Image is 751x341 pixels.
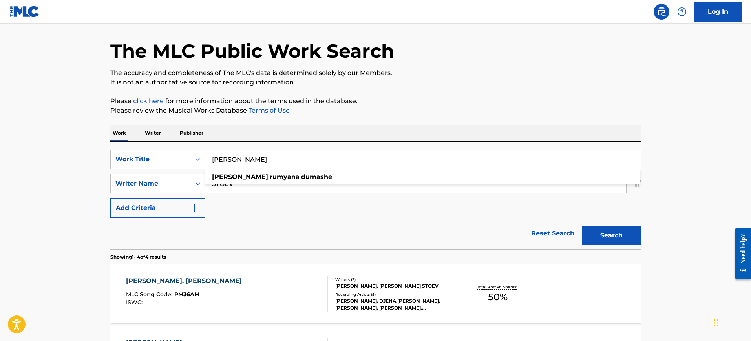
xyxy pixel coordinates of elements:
[190,203,199,213] img: 9d2ae6d4665cec9f34b9.svg
[110,68,641,78] p: The accuracy and completeness of The MLC's data is determined solely by our Members.
[126,291,174,298] span: MLC Song Code :
[174,291,199,298] span: PM36AM
[110,106,641,115] p: Please review the Musical Works Database
[133,97,164,105] a: click here
[714,311,719,335] div: Drag
[694,2,742,22] a: Log In
[654,4,669,20] a: Public Search
[657,7,666,16] img: search
[115,155,186,164] div: Work Title
[301,173,332,181] strong: dumashe
[177,125,206,141] p: Publisher
[110,125,128,141] p: Work
[527,225,578,242] a: Reset Search
[126,299,144,306] span: ISWC :
[335,283,454,290] div: [PERSON_NAME], [PERSON_NAME] STOEV
[270,173,300,181] strong: rumyana
[126,276,246,286] div: [PERSON_NAME], [PERSON_NAME]
[677,7,687,16] img: help
[712,303,751,341] iframe: Chat Widget
[110,253,166,261] p: Showing 1 - 4 of 4 results
[335,292,454,297] div: Recording Artists ( 5 )
[110,97,641,106] p: Please for more information about the terms used in the database.
[268,173,270,181] span: ,
[729,222,751,285] iframe: Resource Center
[335,277,454,283] div: Writers ( 2 )
[9,6,40,17] img: MLC Logo
[110,39,394,63] h1: The MLC Public Work Search
[477,284,519,290] p: Total Known Shares:
[143,125,163,141] p: Writer
[212,173,268,181] strong: [PERSON_NAME]
[110,78,641,87] p: It is not an authoritative source for recording information.
[110,264,641,323] a: [PERSON_NAME], [PERSON_NAME]MLC Song Code:PM36AMISWC:Writers (2)[PERSON_NAME], [PERSON_NAME] STOE...
[110,198,205,218] button: Add Criteria
[335,297,454,312] div: [PERSON_NAME], DJENA,[PERSON_NAME], [PERSON_NAME], [PERSON_NAME], [PERSON_NAME]
[582,226,641,245] button: Search
[674,4,690,20] div: Help
[488,290,508,304] span: 50 %
[247,107,290,114] a: Terms of Use
[110,150,641,249] form: Search Form
[115,179,186,188] div: Writer Name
